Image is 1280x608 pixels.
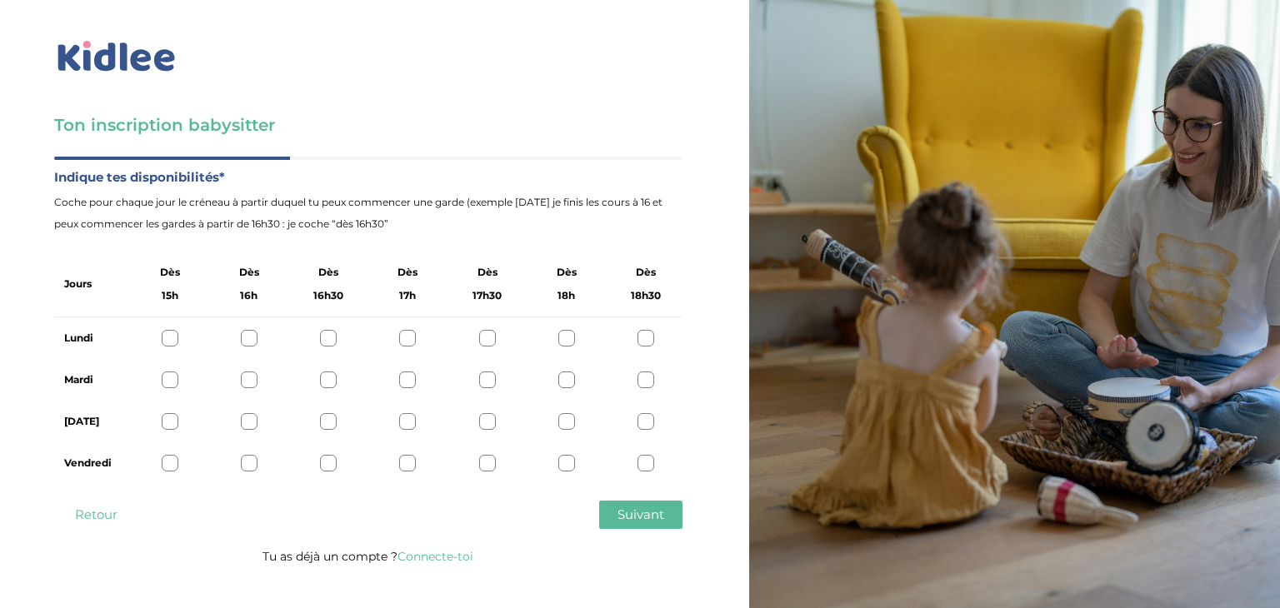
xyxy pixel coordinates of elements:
span: Dès [557,262,577,283]
span: 18h30 [631,285,661,306]
button: Retour [54,501,137,529]
span: Dès [397,262,417,283]
label: Indique tes disponibilités* [54,167,682,188]
label: Jours [64,273,92,295]
span: Dès [318,262,338,283]
span: 15h [162,285,178,306]
span: 18h [557,285,575,306]
label: Vendredi [64,452,117,474]
span: Dès [160,262,180,283]
h3: Ton inscription babysitter [54,113,682,137]
span: 16h30 [313,285,343,306]
span: Dès [477,262,497,283]
label: [DATE] [64,411,117,432]
span: 17h [399,285,416,306]
span: 16h [240,285,257,306]
span: Dès [636,262,656,283]
span: 17h30 [472,285,502,306]
p: Tu as déjà un compte ? [54,546,682,567]
span: Coche pour chaque jour le créneau à partir duquel tu peux commencer une garde (exemple [DATE] je ... [54,192,682,235]
button: Suivant [599,501,682,529]
label: Mardi [64,369,117,391]
span: Dès [239,262,259,283]
img: logo_kidlee_bleu [54,37,179,76]
label: Lundi [64,327,117,349]
span: Suivant [617,506,664,522]
a: Connecte-toi [397,549,473,564]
